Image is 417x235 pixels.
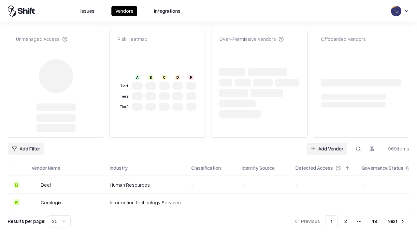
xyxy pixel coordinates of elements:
div: Detected Access [295,164,333,171]
div: Industry [110,164,128,171]
button: Next [384,215,409,227]
button: Issues [77,6,98,16]
nav: pagination [289,215,409,227]
img: Coralogix [32,199,38,206]
button: 1 [325,215,338,227]
div: Information Technology Services [110,199,181,206]
div: Tier 3 [119,104,129,110]
div: - [295,181,351,188]
button: Integrations [150,6,184,16]
div: B [13,199,20,206]
div: Over-Permissive Vendors [219,36,284,42]
div: Human Resources [110,181,181,188]
div: - [191,181,231,188]
p: Results per page: [8,218,45,225]
div: A [135,75,140,80]
div: Identity Source [242,164,275,171]
div: - [295,199,351,206]
div: F [188,75,194,80]
button: 2 [339,215,352,227]
div: Vendor Name [32,164,60,171]
div: Tier 1 [119,83,129,89]
div: C [162,75,167,80]
div: D [175,75,180,80]
div: Governance Status [362,164,403,171]
div: B [13,181,20,188]
a: Add Vendor [307,143,347,155]
div: Deel [41,181,51,188]
div: - [242,181,285,188]
button: Add Filter [8,143,44,155]
img: Deel [32,181,38,188]
div: Coralogix [41,199,61,206]
div: Classification [191,164,221,171]
div: - [242,199,285,206]
div: B [148,75,153,80]
div: Offboarded Vendors [321,36,366,42]
button: 49 [367,215,382,227]
div: Risk Heatmap [118,36,148,42]
div: Unmanaged Access [16,36,67,42]
button: Vendors [111,6,137,16]
div: 969 items [383,145,409,152]
div: Tier 2 [119,94,129,99]
div: - [191,199,231,206]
